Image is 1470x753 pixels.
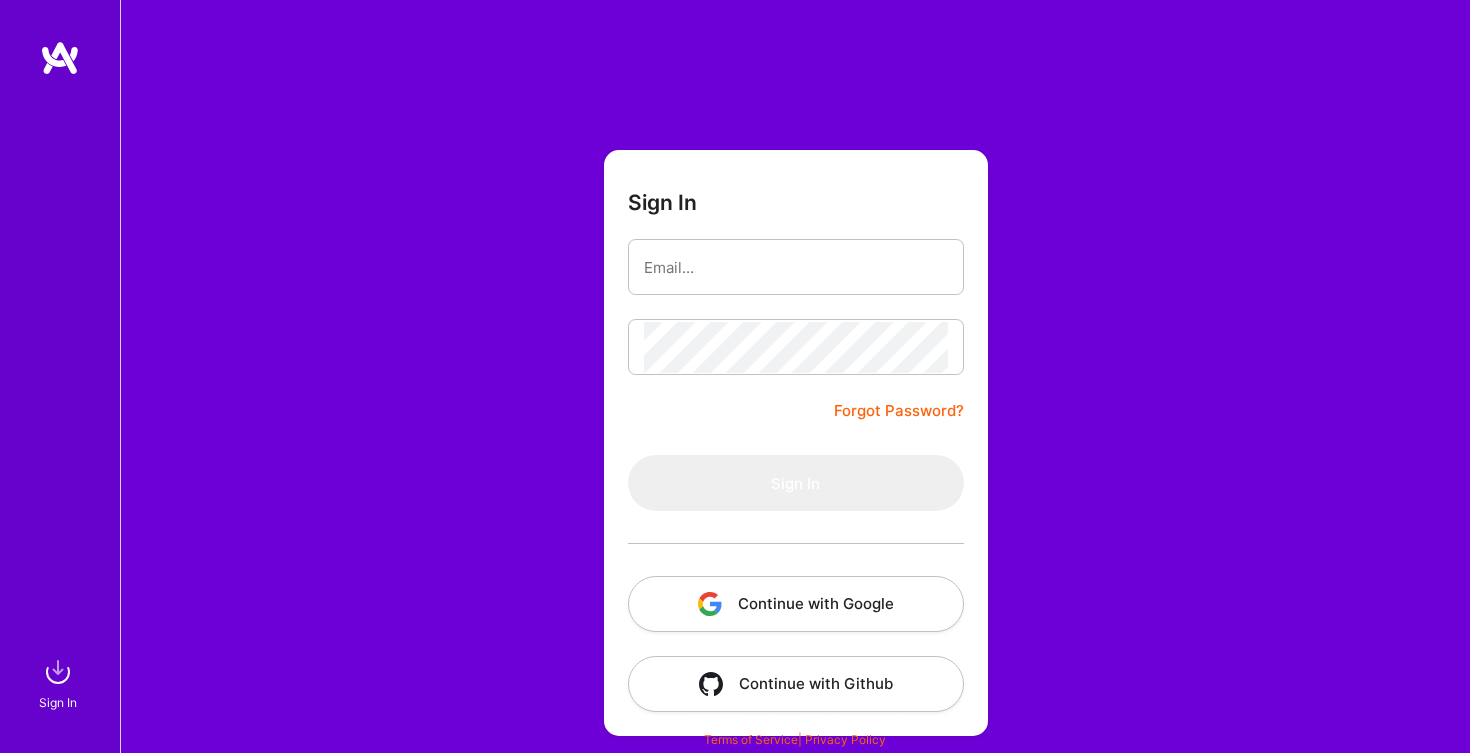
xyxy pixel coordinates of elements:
img: icon [698,592,722,616]
h3: Sign In [628,190,697,215]
a: Terms of Service [704,732,798,747]
span: | [704,732,886,747]
a: Privacy Policy [805,732,886,747]
img: icon [699,672,723,696]
button: Sign In [628,455,964,511]
div: Sign In [39,692,77,713]
button: Continue with Google [628,576,964,632]
div: © 2025 ATeams Inc., All rights reserved. [120,693,1470,743]
a: Forgot Password? [834,399,964,423]
img: logo [40,40,80,76]
a: sign inSign In [42,652,78,713]
input: Email... [644,242,948,293]
img: sign in [38,652,78,692]
button: Continue with Github [628,656,964,712]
